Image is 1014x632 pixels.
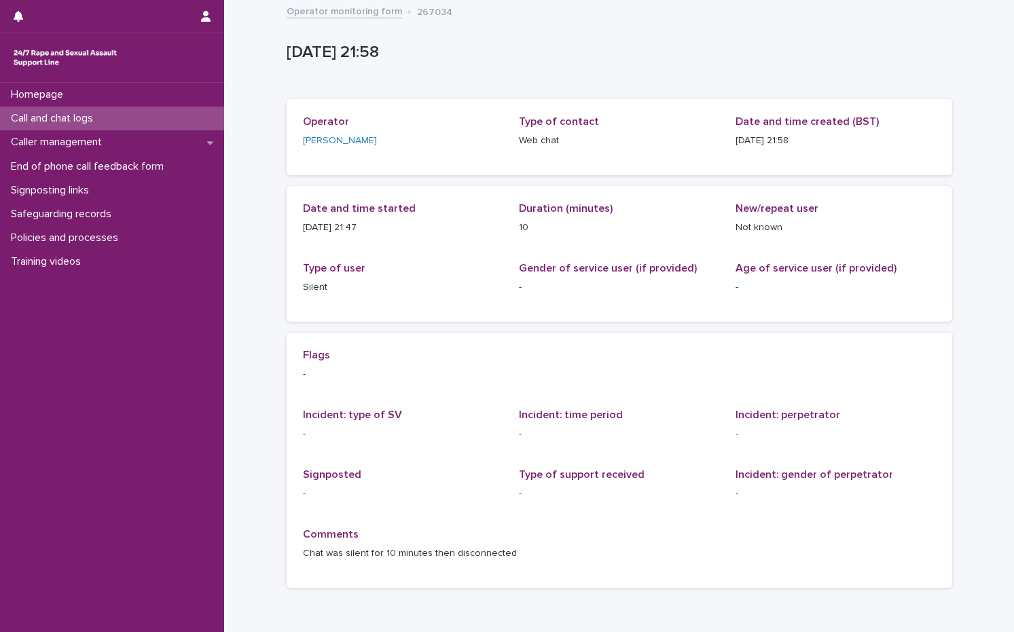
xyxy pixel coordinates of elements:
[519,134,719,148] p: Web chat
[736,487,936,501] p: -
[736,469,893,480] span: Incident: gender of perpetrator
[519,487,719,501] p: -
[519,263,697,274] span: Gender of service user (if provided)
[519,203,613,214] span: Duration (minutes)
[303,134,377,148] a: [PERSON_NAME]
[303,221,503,235] p: [DATE] 21:47
[519,280,719,295] p: -
[303,116,349,127] span: Operator
[417,3,452,18] p: 267034
[519,427,719,441] p: -
[5,255,92,268] p: Training videos
[5,184,100,197] p: Signposting links
[736,427,936,441] p: -
[303,263,365,274] span: Type of user
[303,487,503,501] p: -
[11,44,120,71] img: rhQMoQhaT3yELyF149Cw
[303,280,503,295] p: Silent
[287,43,947,62] p: [DATE] 21:58
[736,409,840,420] span: Incident: perpetrator
[519,116,599,127] span: Type of contact
[5,88,74,101] p: Homepage
[5,208,122,221] p: Safeguarding records
[736,221,936,235] p: Not known
[303,427,503,441] p: -
[519,221,719,235] p: 10
[5,231,129,244] p: Policies and processes
[303,469,361,480] span: Signposted
[303,350,330,360] span: Flags
[5,160,175,173] p: End of phone call feedback form
[736,134,936,148] p: [DATE] 21:58
[303,409,402,420] span: Incident: type of SV
[303,203,416,214] span: Date and time started
[303,529,359,540] span: Comments
[736,263,897,274] span: Age of service user (if provided)
[303,367,936,382] p: -
[519,409,623,420] span: Incident: time period
[287,3,402,18] a: Operator monitoring form
[5,136,113,149] p: Caller management
[736,116,879,127] span: Date and time created (BST)
[519,469,645,480] span: Type of support received
[736,203,818,214] span: New/repeat user
[303,546,936,561] p: Chat was silent for 10 minutes then disconnected
[736,280,936,295] p: -
[5,112,104,125] p: Call and chat logs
